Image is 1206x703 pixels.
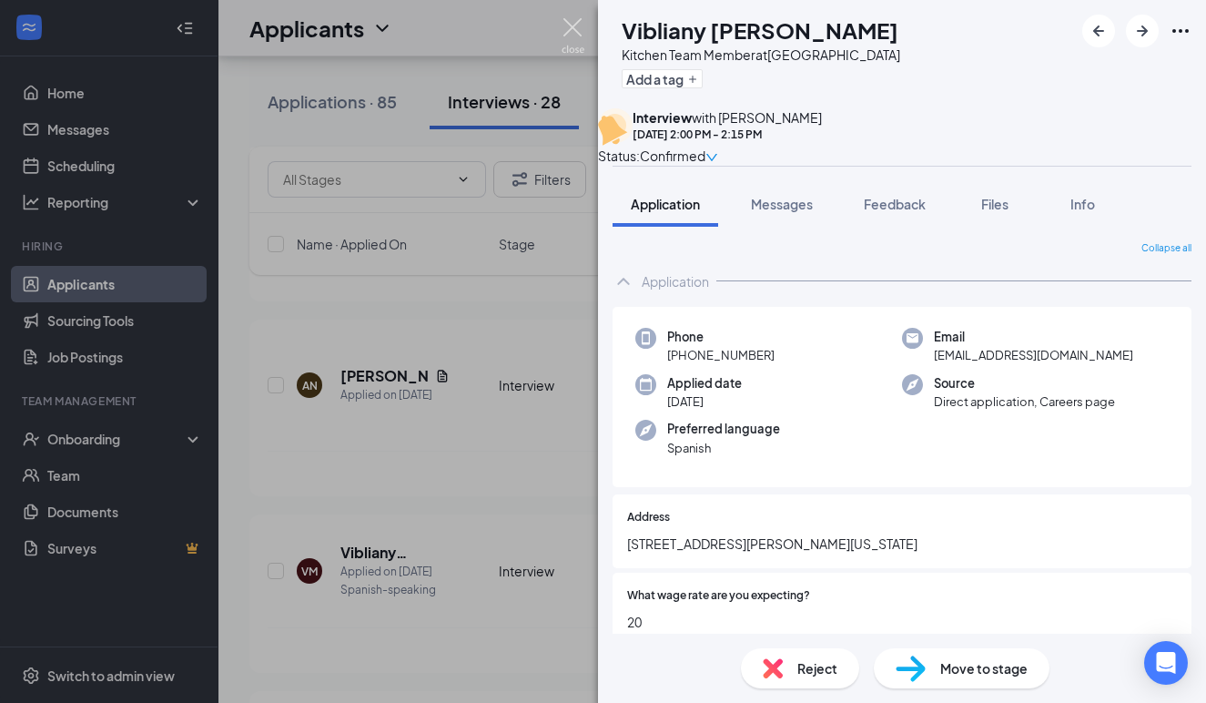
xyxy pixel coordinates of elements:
[622,46,900,64] div: Kitchen Team Member at [GEOGRAPHIC_DATA]
[1144,641,1188,685] div: Open Intercom Messenger
[1141,241,1191,256] span: Collapse all
[667,420,780,438] span: Preferred language
[667,346,775,364] span: [PHONE_NUMBER]
[633,109,692,126] b: Interview
[751,196,813,212] span: Messages
[934,346,1133,364] span: [EMAIL_ADDRESS][DOMAIN_NAME]
[633,108,822,127] div: with [PERSON_NAME]
[667,392,742,411] span: [DATE]
[627,509,670,526] span: Address
[940,658,1028,678] span: Move to stage
[1170,20,1191,42] svg: Ellipses
[1070,196,1095,212] span: Info
[613,270,634,292] svg: ChevronUp
[631,196,700,212] span: Application
[667,439,780,457] span: Spanish
[687,74,698,85] svg: Plus
[667,328,775,346] span: Phone
[640,146,705,166] span: Confirmed
[864,196,926,212] span: Feedback
[1131,20,1153,42] svg: ArrowRight
[797,658,837,678] span: Reject
[642,272,709,290] div: Application
[1088,20,1110,42] svg: ArrowLeftNew
[627,587,810,605] span: What wage rate are you expecting?
[598,146,640,166] div: Status :
[1126,15,1159,47] button: ArrowRight
[934,328,1133,346] span: Email
[622,69,703,88] button: PlusAdd a tag
[627,534,1177,554] span: [STREET_ADDRESS][PERSON_NAME][US_STATE]
[934,392,1115,411] span: Direct application, Careers page
[627,612,1177,632] span: 20
[1082,15,1115,47] button: ArrowLeftNew
[934,374,1115,392] span: Source
[705,151,718,164] span: down
[667,374,742,392] span: Applied date
[622,15,898,46] h1: Vibliany [PERSON_NAME]
[633,127,822,142] div: [DATE] 2:00 PM - 2:15 PM
[981,196,1008,212] span: Files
